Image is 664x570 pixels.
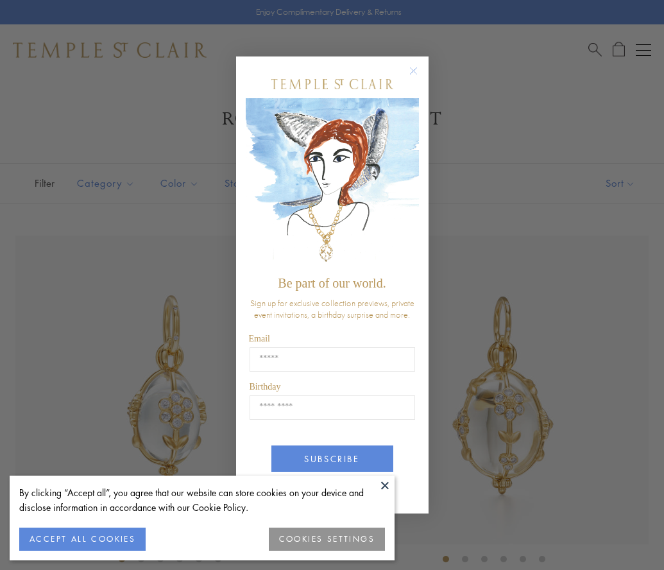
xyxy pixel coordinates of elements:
button: ACCEPT ALL COOKIES [19,528,146,551]
span: Birthday [250,382,281,392]
span: Email [249,334,270,343]
span: Be part of our world. [278,276,386,290]
img: c4a9eb12-d91a-4d4a-8ee0-386386f4f338.jpeg [246,98,419,270]
img: Temple St. Clair [271,79,393,89]
div: By clicking “Accept all”, you agree that our website can store cookies on your device and disclos... [19,485,385,515]
button: SUBSCRIBE [271,445,393,472]
input: Email [250,347,415,372]
button: COOKIES SETTINGS [269,528,385,551]
button: Close dialog [412,69,428,85]
span: Sign up for exclusive collection previews, private event invitations, a birthday surprise and more. [250,297,414,320]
